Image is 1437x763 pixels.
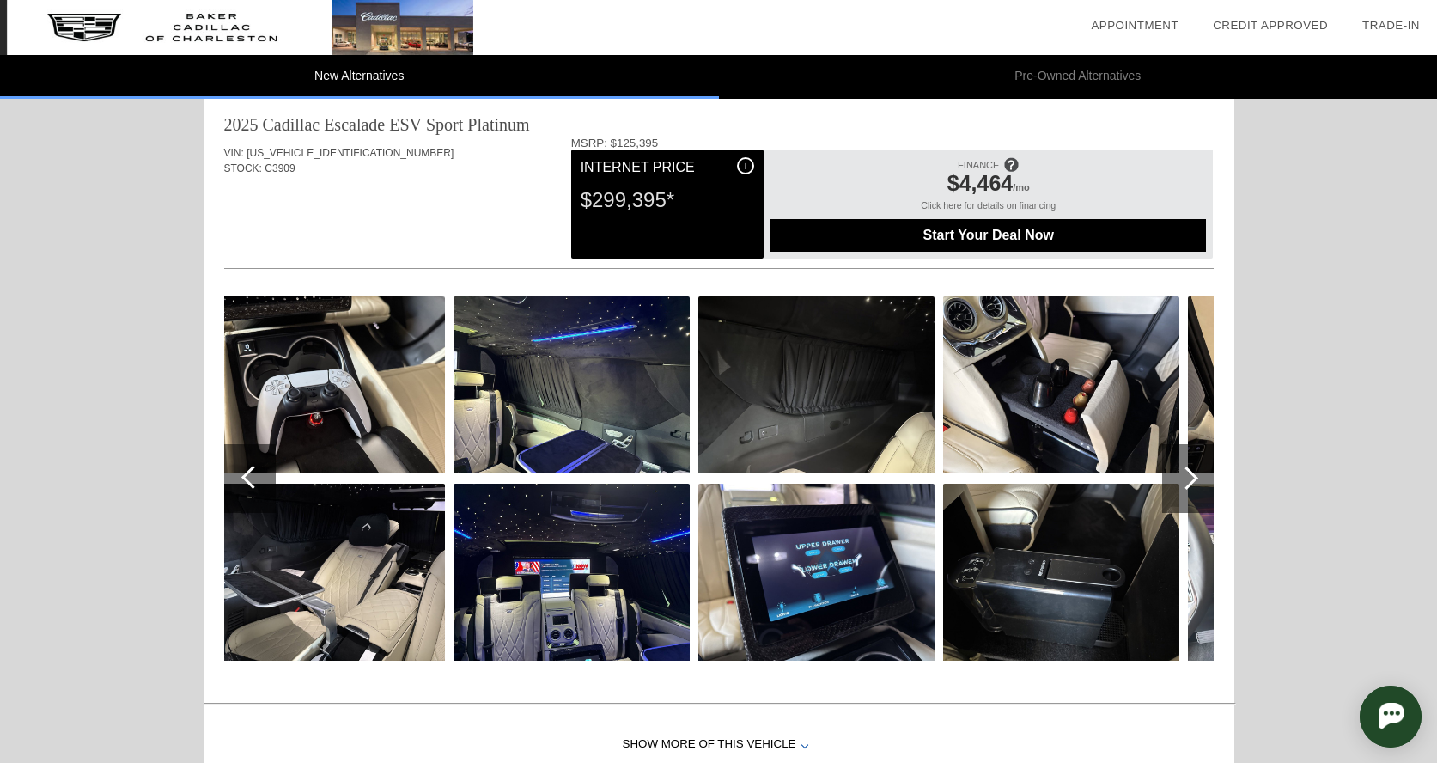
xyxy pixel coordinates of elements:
[1188,296,1424,473] img: 3092492d9c415a5231a8c506f58bd111.jpg
[1282,670,1437,763] iframe: Chat Assistance
[581,178,754,223] div: $299,395*
[1213,19,1328,32] a: Credit Approved
[426,113,530,137] div: Sport Platinum
[571,137,1214,150] div: MSRP: $125,395
[698,484,935,661] img: 1f5b8b65acc10a45ad1c3eee458fa5f5.jpg
[792,228,1184,243] span: Start Your Deal Now
[581,157,754,178] div: Internet Price
[247,147,454,159] span: [US_VEHICLE_IDENTIFICATION_NUMBER]
[224,147,244,159] span: VIN:
[943,484,1179,661] img: 9b96c29b19eead72c40538c362cdb6e3.jpg
[224,113,423,137] div: 2025 Cadillac Escalade ESV
[958,160,999,170] span: FINANCE
[1188,484,1424,661] img: 48b2fba5ec614ad5b6d8c0a8cf3f1ad4.jpg
[779,171,1197,200] div: /mo
[770,200,1206,219] div: Click here for details on financing
[224,217,1214,245] div: Quoted on [DATE] 10:01:01 PM
[224,162,262,174] span: STOCK:
[209,484,445,661] img: a8626a40c73605764f5b3865ad212045.jpg
[698,296,935,473] img: aff890c383dc836d47a592ed51aa7d65.jpg
[454,484,690,661] img: b9f71660fffbfb35f3158de5d9ca5cf2.jpg
[1362,19,1420,32] a: Trade-In
[1091,19,1178,32] a: Appointment
[209,296,445,473] img: e10190ffd07d3e0adcd0a8fde98ce145.jpg
[265,162,295,174] span: C3909
[947,171,1013,195] span: $4,464
[943,296,1179,473] img: 933ca9245d3e097d3010c51b47d402dc.jpg
[737,157,754,174] div: i
[454,296,690,473] img: 373a2fc59819d23718c96f5c57b23ce0.jpg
